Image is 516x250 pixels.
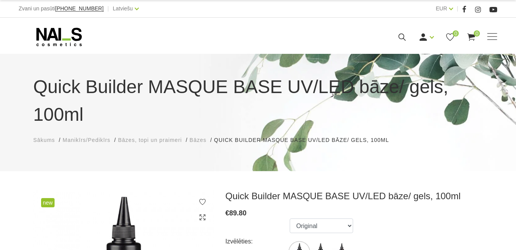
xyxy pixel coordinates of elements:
[466,32,476,42] a: 0
[445,32,455,42] a: 0
[436,4,447,13] a: EUR
[63,137,110,143] span: Manikīrs/Pedikīrs
[41,198,55,207] span: new
[118,137,182,143] span: Bāzes, topi un praimeri
[226,190,483,202] h3: Quick Builder MASQUE BASE UV/LED bāze/ gels, 100ml
[19,4,104,13] div: Zvani un pasūti
[113,4,133,13] a: Latviešu
[226,209,229,217] span: €
[55,6,104,12] a: [PHONE_NUMBER]
[189,136,206,144] a: Bāzes
[189,137,206,143] span: Bāzes
[214,136,397,144] li: Quick Builder MASQUE BASE UV/LED bāze/ gels, 100ml
[229,209,247,217] span: 89.80
[226,235,290,248] div: Izvēlēties:
[453,30,459,37] span: 0
[33,136,55,144] a: Sākums
[457,4,458,13] span: |
[33,73,483,128] h1: Quick Builder MASQUE BASE UV/LED bāze/ gels, 100ml
[108,4,109,13] span: |
[33,137,55,143] span: Sākums
[63,136,110,144] a: Manikīrs/Pedikīrs
[118,136,182,144] a: Bāzes, topi un praimeri
[474,30,480,37] span: 0
[55,5,104,12] span: [PHONE_NUMBER]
